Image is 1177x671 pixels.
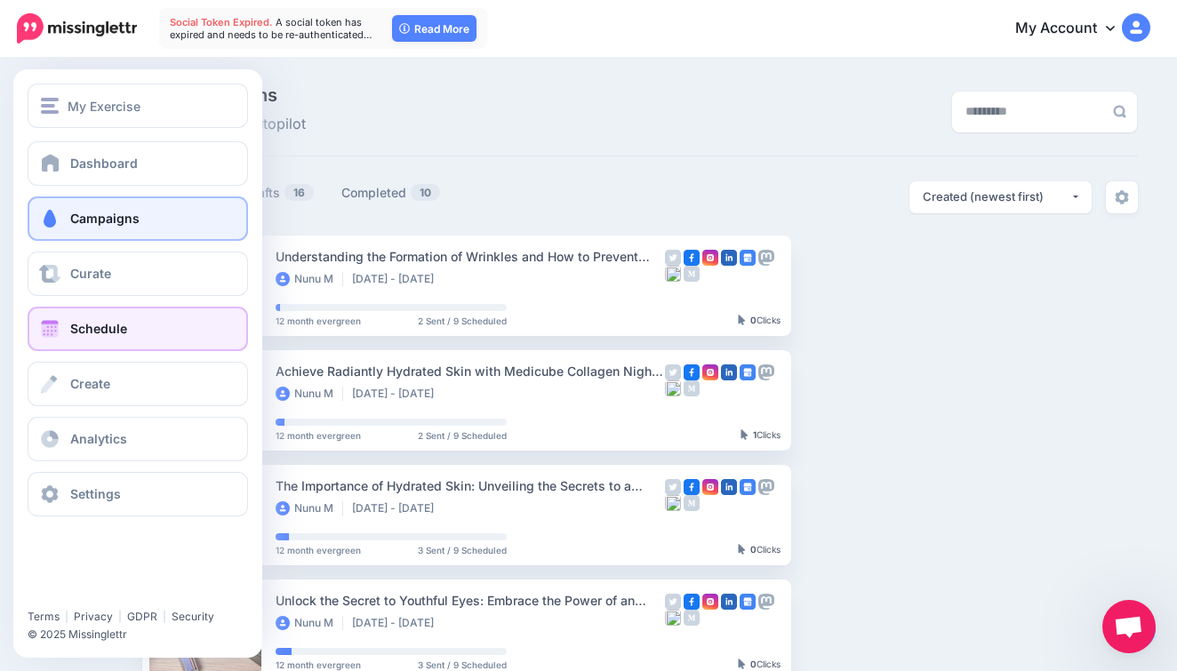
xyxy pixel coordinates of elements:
[418,431,507,440] span: 2 Sent / 9 Scheduled
[28,84,248,128] button: My Exercise
[127,610,157,623] a: GDPR
[74,610,113,623] a: Privacy
[172,610,214,623] a: Security
[909,181,1092,213] button: Created (newest first)
[721,364,737,380] img: linkedin-square.png
[163,610,166,623] span: |
[665,594,681,610] img: twitter-grey-square.png
[276,246,665,267] div: Understanding the Formation of Wrinkles and How to Prevent Them
[28,252,248,296] a: Curate
[665,250,681,266] img: twitter-grey-square.png
[684,479,700,495] img: facebook-square.png
[738,659,746,669] img: pointer-grey-darker.png
[276,546,361,555] span: 12 month evergreen
[665,266,681,282] img: bluesky-grey-square.png
[392,15,476,42] a: Read More
[702,594,718,610] img: instagram-square.png
[352,387,443,401] li: [DATE] - [DATE]
[411,184,440,201] span: 10
[68,96,140,116] span: My Exercise
[738,315,746,325] img: pointer-grey-darker.png
[684,594,700,610] img: facebook-square.png
[276,316,361,325] span: 12 month evergreen
[70,376,110,391] span: Create
[721,594,737,610] img: linkedin-square.png
[665,479,681,495] img: twitter-grey-square.png
[684,250,700,266] img: facebook-square.png
[740,250,756,266] img: google_business-square.png
[17,13,137,44] img: Missinglettr
[741,430,781,441] div: Clicks
[738,659,781,670] div: Clicks
[276,475,665,496] div: The Importance of Hydrated Skin: Unveiling the Secrets to a Glowing Complexion
[758,594,774,610] img: mastodon-grey-square.png
[170,16,372,41] span: A social token has expired and needs to be re-authenticated…
[70,156,138,171] span: Dashboard
[750,544,757,555] b: 0
[170,16,273,28] span: Social Token Expired.
[28,196,248,241] a: Campaigns
[341,182,441,204] a: Completed10
[418,316,507,325] span: 2 Sent / 9 Scheduled
[1102,600,1156,653] div: Open chat
[28,472,248,516] a: Settings
[684,364,700,380] img: facebook-square.png
[118,610,122,623] span: |
[70,321,127,336] span: Schedule
[684,495,700,511] img: medium-grey-square.png
[352,616,443,630] li: [DATE] - [DATE]
[276,387,343,401] li: Nunu M
[923,188,1070,205] div: Created (newest first)
[28,584,165,602] iframe: Twitter Follow Button
[997,7,1150,51] a: My Account
[276,660,361,669] span: 12 month evergreen
[684,380,700,396] img: medium-grey-square.png
[352,501,443,515] li: [DATE] - [DATE]
[665,610,681,626] img: bluesky-grey-square.png
[721,479,737,495] img: linkedin-square.png
[244,182,315,204] a: Drafts16
[418,660,507,669] span: 3 Sent / 9 Scheduled
[741,429,749,440] img: pointer-grey-darker.png
[740,364,756,380] img: google_business-square.png
[758,364,774,380] img: mastodon-grey-square.png
[665,495,681,511] img: bluesky-grey-square.png
[740,479,756,495] img: google_business-square.png
[702,250,718,266] img: instagram-square.png
[276,590,665,611] div: Unlock the Secret to Youthful Eyes: Embrace the Power of an Anti-Aging Skincare Routine
[753,429,757,440] b: 1
[702,479,718,495] img: instagram-square.png
[276,361,665,381] div: Achieve Radiantly Hydrated Skin with Medicube Collagen Night Wrapping Mask in Your Korean Skincar...
[28,626,261,643] li: © 2025 Missinglettr
[28,307,248,351] a: Schedule
[28,362,248,406] a: Create
[70,486,121,501] span: Settings
[65,610,68,623] span: |
[738,545,781,555] div: Clicks
[418,546,507,555] span: 3 Sent / 9 Scheduled
[758,250,774,266] img: mastodon-grey-square.png
[276,616,343,630] li: Nunu M
[740,594,756,610] img: google_business-square.png
[276,272,343,286] li: Nunu M
[1115,190,1129,204] img: settings-grey.png
[284,184,314,201] span: 16
[721,250,737,266] img: linkedin-square.png
[276,431,361,440] span: 12 month evergreen
[684,266,700,282] img: medium-grey-square.png
[750,659,757,669] b: 0
[70,431,127,446] span: Analytics
[665,364,681,380] img: twitter-grey-square.png
[738,544,746,555] img: pointer-grey-darker.png
[70,266,111,281] span: Curate
[70,211,140,226] span: Campaigns
[352,272,443,286] li: [DATE] - [DATE]
[702,364,718,380] img: instagram-square.png
[41,98,59,114] img: menu.png
[276,501,343,515] li: Nunu M
[750,315,757,325] b: 0
[684,610,700,626] img: medium-grey-square.png
[28,141,248,186] a: Dashboard
[28,610,60,623] a: Terms
[758,479,774,495] img: mastodon-grey-square.png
